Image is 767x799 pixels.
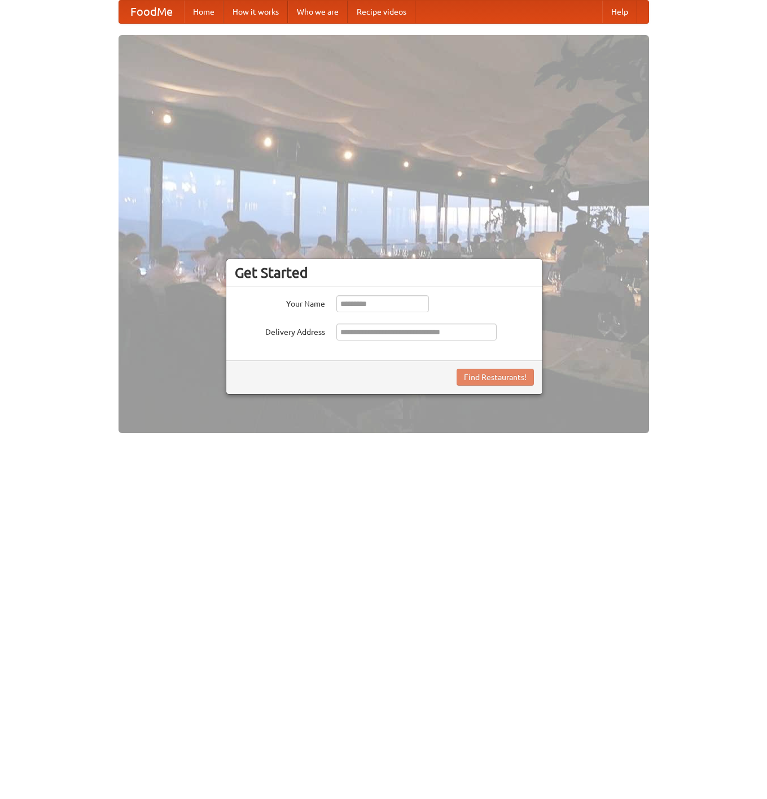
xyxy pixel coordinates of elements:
[457,369,534,386] button: Find Restaurants!
[184,1,223,23] a: Home
[602,1,637,23] a: Help
[288,1,348,23] a: Who we are
[235,264,534,281] h3: Get Started
[235,295,325,309] label: Your Name
[348,1,415,23] a: Recipe videos
[223,1,288,23] a: How it works
[119,1,184,23] a: FoodMe
[235,324,325,338] label: Delivery Address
